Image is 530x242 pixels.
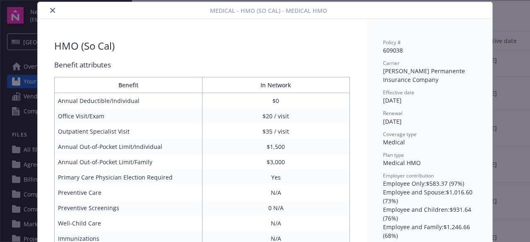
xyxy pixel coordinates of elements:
[55,93,202,109] td: Annual Deductible/Individual
[383,67,476,84] div: [PERSON_NAME] Permanente Insurance Company
[383,39,401,46] span: Policy #
[383,117,476,126] div: [DATE]
[383,223,476,240] div: Employee and Family : $1,246.66 (68%)
[383,172,434,179] span: Employer contribution
[202,93,350,109] td: $0
[48,5,58,15] button: close
[55,124,202,139] td: Outpatient Specialist Visit
[54,39,115,53] div: HMO (So Cal)
[202,154,350,170] td: $3,000
[55,77,202,93] th: Benefit
[383,138,476,146] div: Medical
[202,185,350,200] td: N/A
[202,200,350,216] td: 0 N/A
[383,158,476,167] div: Medical HMO
[54,60,350,70] div: Benefit attributes
[383,46,476,55] div: 609038
[210,6,327,15] span: Medical - HMO (So Cal) - Medical HMO
[383,151,404,158] span: Plan type
[383,110,402,117] span: Renewal
[202,170,350,185] td: Yes
[55,108,202,124] td: Office Visit/Exam
[202,108,350,124] td: $20 / visit
[55,185,202,200] td: Preventive Care
[383,89,414,96] span: Effective date
[55,170,202,185] td: Primary Care Physician Election Required
[383,131,417,138] span: Coverage type
[55,216,202,231] td: Well-Child Care
[202,139,350,154] td: $1,500
[202,124,350,139] td: $35 / visit
[55,200,202,216] td: Preventive Screenings
[383,188,476,205] div: Employee and Spouse : $1,016.60 (73%)
[383,96,476,105] div: [DATE]
[55,154,202,170] td: Annual Out-of-Pocket Limit/Family
[383,60,400,67] span: Carrier
[55,139,202,154] td: Annual Out-of-Pocket Limit/Individual
[202,216,350,231] td: N/A
[383,179,476,188] div: Employee Only : $583.37 (97%)
[383,205,476,223] div: Employee and Children : $931.64 (76%)
[202,77,350,93] th: In Network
